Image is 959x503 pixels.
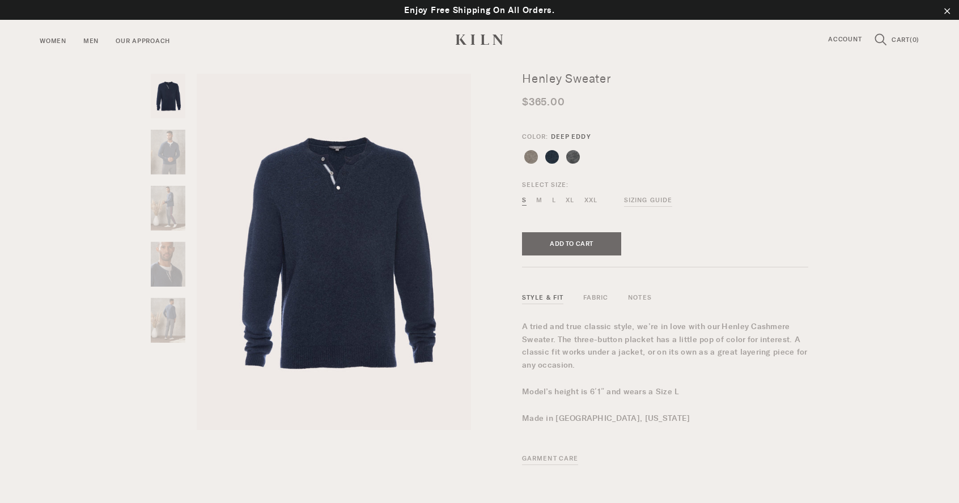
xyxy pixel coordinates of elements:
img: KILN-WINTER-18-ECOMM2256_1_180x.jpg [151,186,185,231]
a: FABRIC [583,293,609,304]
label: S [522,195,527,206]
a: STYLE & FIT [522,293,563,304]
span: DEEP EDDY [551,133,591,140]
img: KILN-WINTER-18-ECOMM2277_1_180x.jpg [151,298,185,343]
span: A tried and true classic style, we’re in love with our Henley Cashmere Sweater. The three-button ... [522,322,807,369]
label: L [552,195,556,206]
a: NOTES [628,293,652,304]
a: Garment Care [522,454,578,465]
a: Men [83,36,99,47]
p: Made in [GEOGRAPHIC_DATA], [US_STATE] [522,412,808,425]
p: Enjoy Free Shipping On All Orders. [11,3,948,17]
a: Account [820,35,870,45]
label: Color: [522,132,591,142]
a: Our Approach [116,36,170,47]
p: Model’s height is 6ʹ1ʺ and wears a Size L [522,386,808,398]
label: XL [566,195,574,206]
img: KILN-WINTER-18-ECOMM2267_1_180x.jpg [151,130,185,174]
span: Add to cart [534,240,609,249]
label: SELECT Size: [522,181,672,189]
a: CART(0) [892,37,919,44]
span: 0 [913,36,917,44]
h1: Henley Sweater [522,74,808,84]
span: CART( [892,36,913,44]
label: XXL [584,195,597,206]
img: KILN-WINTER-18-ECOMM2269_1_180x.jpg [151,242,185,287]
a: Women [40,36,66,47]
img: MT1080S_DEEPEDDY_1_180x.jpg [151,74,185,118]
span: $365.00 [522,96,565,108]
button: Add to cart [522,232,621,256]
span: ) [916,36,919,44]
img: Henley Sweater [197,74,472,430]
label: M [536,195,542,206]
a: Sizing Guide [624,195,672,207]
